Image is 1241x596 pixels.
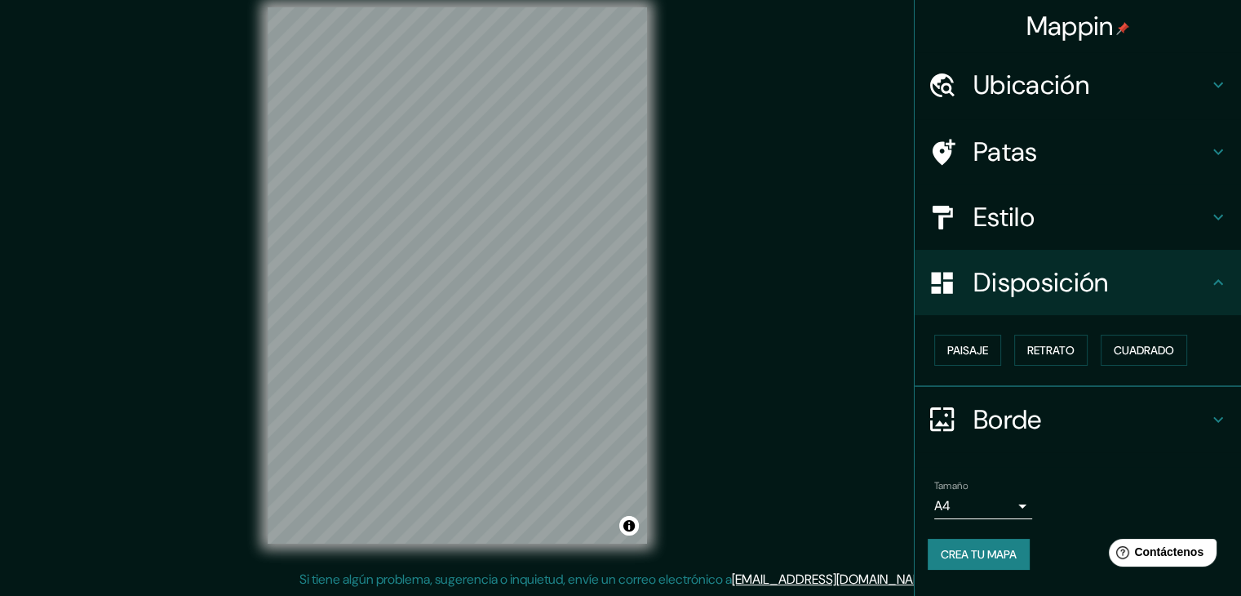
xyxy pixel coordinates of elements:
[934,479,968,492] font: Tamaño
[1027,343,1075,358] font: Retrato
[934,493,1032,519] div: A4
[915,185,1241,250] div: Estilo
[915,387,1241,452] div: Borde
[1101,335,1187,366] button: Cuadrado
[619,516,639,536] button: Activar o desactivar atribución
[934,497,951,514] font: A4
[268,7,647,544] canvas: Mapa
[732,571,933,588] a: [EMAIL_ADDRESS][DOMAIN_NAME]
[973,403,1042,437] font: Borde
[973,135,1038,169] font: Patas
[973,265,1108,300] font: Disposición
[1116,22,1129,35] img: pin-icon.png
[941,547,1017,562] font: Crea tu mapa
[947,343,988,358] font: Paisaje
[1096,532,1223,578] iframe: Lanzador de widgets de ayuda
[915,119,1241,185] div: Patas
[973,200,1035,234] font: Estilo
[1114,343,1174,358] font: Cuadrado
[299,571,732,588] font: Si tiene algún problema, sugerencia o inquietud, envíe un correo electrónico a
[1026,9,1114,43] font: Mappin
[928,539,1030,570] button: Crea tu mapa
[915,250,1241,315] div: Disposición
[915,52,1241,118] div: Ubicación
[973,68,1089,102] font: Ubicación
[1014,335,1088,366] button: Retrato
[934,335,1001,366] button: Paisaje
